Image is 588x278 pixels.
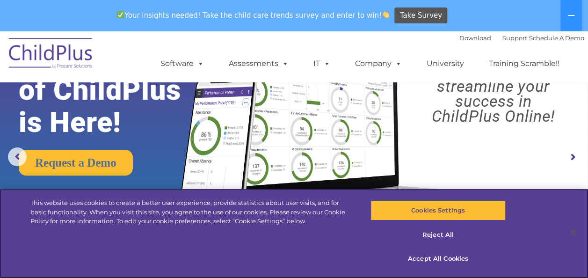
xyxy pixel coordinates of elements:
[382,11,389,18] img: 👏
[19,42,206,139] rs-layer: The Future of ChildPlus is Here!
[459,34,584,42] font: |
[459,34,491,42] a: Download
[529,34,584,42] a: Schedule A Demo
[394,7,447,24] a: Take Survey
[130,62,159,69] span: Last name
[370,249,506,269] button: Accept All Cookies
[219,54,298,73] a: Assessments
[19,150,133,176] a: Request a Demo
[151,54,213,73] a: Software
[563,222,583,243] button: Close
[130,100,170,107] span: Phone number
[30,198,353,226] div: This website uses cookies to create a better user experience, provide statistics about user visit...
[346,54,411,73] a: Company
[400,7,442,24] span: Take Survey
[117,11,124,18] img: ✅
[479,54,569,73] a: Training Scramble!!
[304,54,340,73] a: IT
[406,49,581,124] rs-layer: Boost your productivity and streamline your success in ChildPlus Online!
[113,6,393,24] span: Your insights needed! Take the child care trends survey and enter to win!
[370,225,506,245] button: Reject All
[370,201,506,220] button: Cookies Settings
[417,54,473,73] a: University
[502,34,527,42] a: Support
[4,31,98,78] img: ChildPlus by Procare Solutions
